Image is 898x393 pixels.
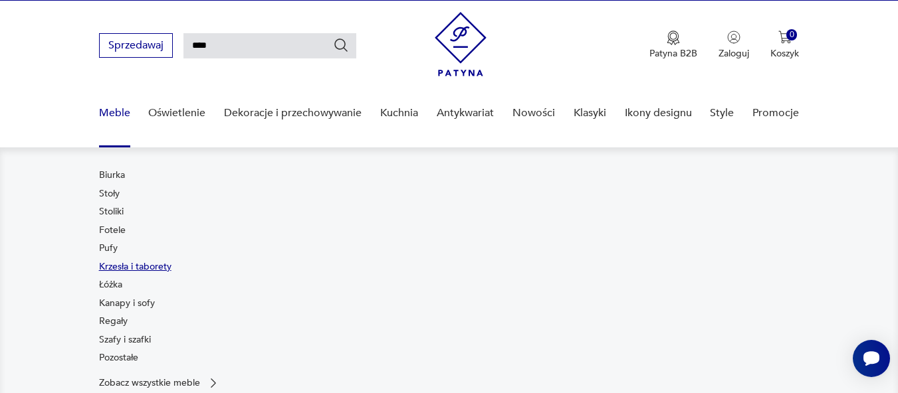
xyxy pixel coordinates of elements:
iframe: Smartsupp widget button [853,340,890,377]
a: Promocje [752,88,799,139]
a: Style [710,88,734,139]
button: Zaloguj [719,31,749,60]
button: 0Koszyk [770,31,799,60]
a: Stoliki [99,205,124,218]
a: Kuchnia [380,88,418,139]
a: Regały [99,315,128,328]
a: Ikony designu [625,88,692,139]
button: Patyna B2B [649,31,697,60]
a: Antykwariat [437,88,494,139]
a: Sprzedawaj [99,42,173,51]
p: Koszyk [770,47,799,60]
a: Krzesła i taborety [99,260,171,274]
a: Pufy [99,242,118,255]
img: Ikona koszyka [778,31,792,44]
a: Kanapy i sofy [99,297,155,310]
button: Szukaj [333,37,349,53]
a: Oświetlenie [148,88,205,139]
a: Biurka [99,169,125,182]
img: Ikonka użytkownika [727,31,740,44]
p: Zaloguj [719,47,749,60]
a: Szafy i szafki [99,333,151,347]
p: Zobacz wszystkie meble [99,378,200,387]
img: Ikona medalu [667,31,680,45]
a: Dekoracje i przechowywanie [224,88,362,139]
a: Ikona medaluPatyna B2B [649,31,697,60]
a: Meble [99,88,130,139]
a: Zobacz wszystkie meble [99,376,220,390]
a: Łóżka [99,278,122,291]
a: Nowości [512,88,555,139]
a: Stoły [99,187,120,200]
a: Pozostałe [99,351,138,364]
p: Patyna B2B [649,47,697,60]
a: Klasyki [574,88,606,139]
div: 0 [786,29,798,40]
button: Sprzedawaj [99,33,173,58]
a: Fotele [99,224,126,237]
img: Patyna - sklep z meblami i dekoracjami vintage [435,12,487,76]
